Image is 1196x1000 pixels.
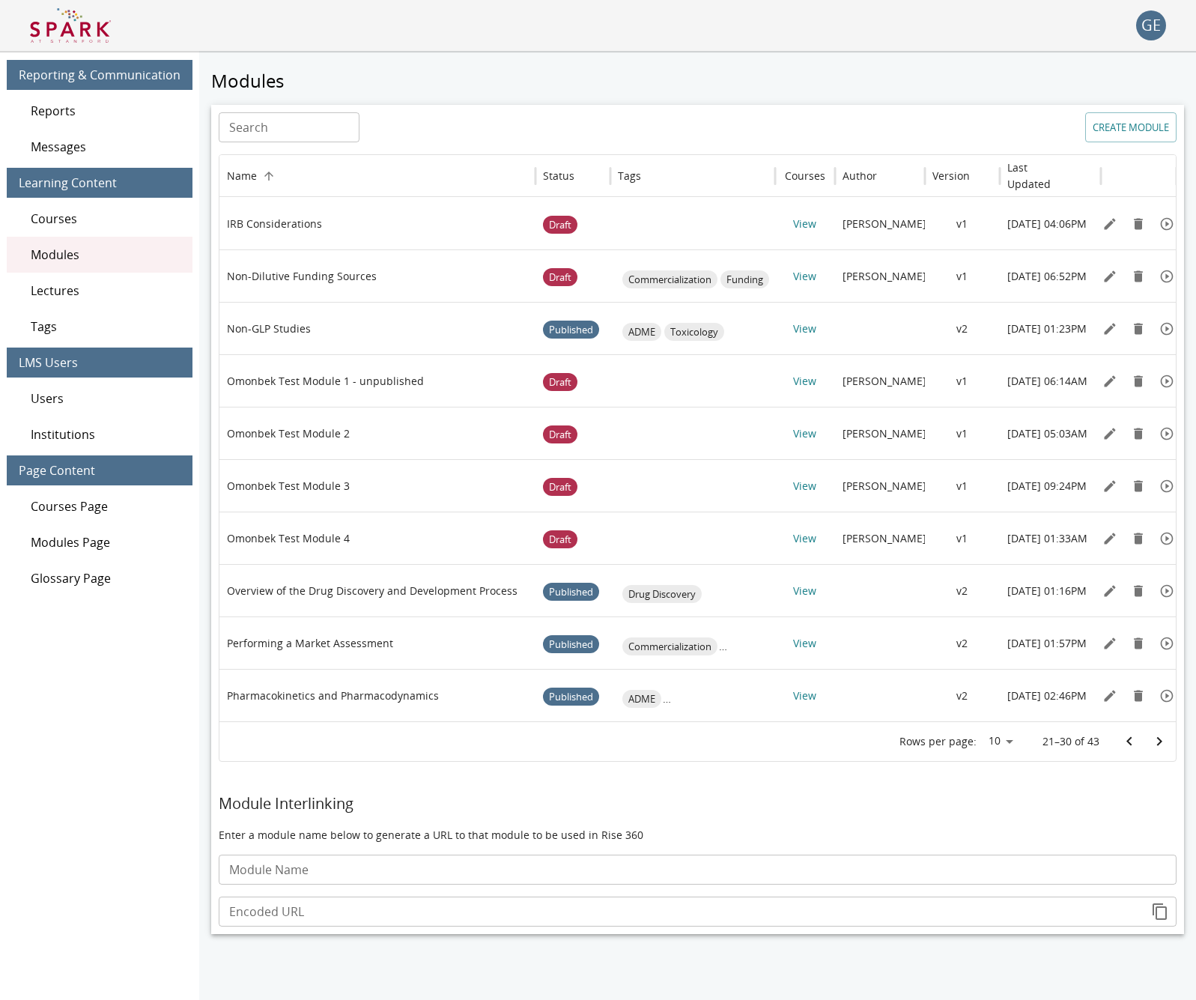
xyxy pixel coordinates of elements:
p: [DATE] 09:24PM [1007,479,1087,494]
a: View [793,636,816,650]
p: Omonbek Test Module 2 [227,426,350,441]
button: Go to previous page [1114,727,1144,757]
a: View [793,584,816,598]
div: 10 [983,730,1019,752]
div: Institutions [7,416,192,452]
p: Omonbek Test Module 1 - unpublished [227,374,424,389]
button: Edit [1099,370,1121,393]
a: View [793,479,816,493]
span: Draft [543,409,577,461]
a: View [793,321,816,336]
a: View [793,426,816,440]
button: Remove [1127,213,1150,235]
div: Courses [785,169,825,183]
svg: Preview [1159,216,1174,231]
button: Go to next page [1144,727,1174,757]
div: v1 [925,407,1000,459]
p: [DATE] 02:46PM [1007,688,1087,703]
svg: Remove [1131,321,1146,336]
p: IRB Considerations [227,216,322,231]
div: GE [1136,10,1166,40]
button: Edit [1099,527,1121,550]
svg: Remove [1131,216,1146,231]
button: Edit [1099,422,1121,445]
div: v1 [925,354,1000,407]
div: Reporting & Communication [7,60,192,90]
svg: Edit [1102,479,1117,494]
button: Sort [971,166,992,187]
svg: Remove [1131,531,1146,546]
p: [DATE] 01:33AM [1007,531,1087,546]
button: Preview [1156,580,1178,602]
svg: Remove [1131,636,1146,651]
h5: Modules [211,69,1184,93]
p: [DATE] 01:16PM [1007,584,1087,599]
p: Performing a Market Assessment [227,636,393,651]
button: Sort [643,166,664,187]
span: Draft [543,461,577,513]
button: Remove [1127,318,1150,340]
span: Messages [31,138,180,156]
p: Rows per page: [899,734,977,749]
button: Preview [1156,632,1178,655]
span: Users [31,390,180,407]
span: Published [543,566,599,618]
svg: Edit [1102,269,1117,284]
svg: Remove [1131,374,1146,389]
p: Pharmacokinetics and Pharmacodynamics [227,688,439,703]
a: View [793,688,816,703]
div: Reports [7,93,192,129]
div: Status [543,169,574,183]
button: Edit [1099,580,1121,602]
span: Modules Page [31,533,180,551]
div: Modules [7,237,192,273]
span: Courses [31,210,180,228]
button: Edit [1099,632,1121,655]
span: Courses Page [31,497,180,515]
p: [DATE] 04:06PM [1007,216,1087,231]
div: Author [843,169,877,183]
button: Preview [1156,527,1178,550]
svg: Edit [1102,636,1117,651]
svg: Remove [1131,426,1146,441]
button: Remove [1127,265,1150,288]
button: Edit [1099,685,1121,707]
button: Edit [1099,475,1121,497]
span: Draft [543,514,577,566]
p: [PERSON_NAME] [843,426,926,441]
div: Glossary Page [7,560,192,596]
div: Courses [7,201,192,237]
button: Remove [1127,527,1150,550]
span: Institutions [31,425,180,443]
svg: Preview [1159,321,1174,336]
p: [DATE] 06:52PM [1007,269,1087,284]
div: Lectures [7,273,192,309]
div: v2 [925,669,1000,721]
button: Preview [1156,475,1178,497]
svg: Remove [1131,688,1146,703]
button: Remove [1127,422,1150,445]
span: Page Content [19,461,180,479]
button: Preview [1156,318,1178,340]
div: Tags [618,169,641,183]
div: Page Content [7,455,192,485]
button: Remove [1127,370,1150,393]
a: View [793,374,816,388]
svg: Edit [1102,216,1117,231]
p: [DATE] 01:23PM [1007,321,1087,336]
p: [PERSON_NAME] [843,216,926,231]
svg: Preview [1159,636,1174,651]
div: Name [227,169,257,183]
button: account of current user [1136,10,1166,40]
div: Tags [7,309,192,345]
p: [PERSON_NAME] [843,374,926,389]
div: Modules Page [7,524,192,560]
button: Remove [1127,632,1150,655]
span: Modules [31,246,180,264]
button: Sort [576,166,597,187]
svg: Preview [1159,374,1174,389]
button: Preview [1156,422,1178,445]
img: Logo of SPARK at Stanford [30,7,111,43]
div: Version [932,169,970,183]
nav: main [7,51,192,602]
